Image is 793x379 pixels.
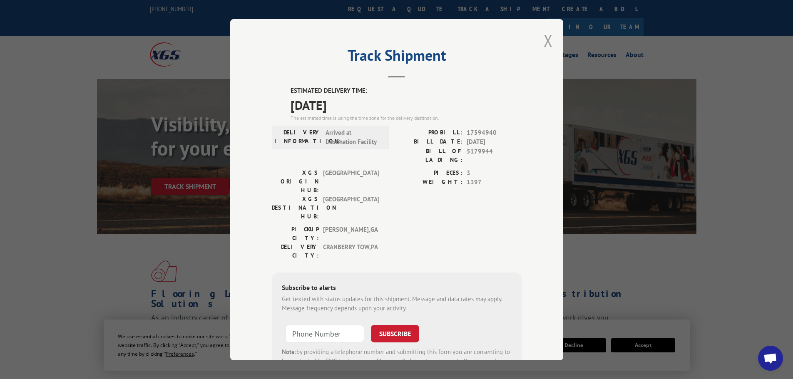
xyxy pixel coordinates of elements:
[291,114,522,121] div: The estimated time is using the time zone for the delivery destination.
[323,194,379,220] span: [GEOGRAPHIC_DATA]
[467,128,522,137] span: 17594940
[291,86,522,96] label: ESTIMATED DELIVERY TIME:
[274,128,321,146] label: DELIVERY INFORMATION:
[397,137,462,147] label: BILL DATE:
[467,168,522,178] span: 3
[397,128,462,137] label: PROBILL:
[467,178,522,187] span: 1397
[282,294,512,313] div: Get texted with status updates for this shipment. Message and data rates may apply. Message frequ...
[323,242,379,260] span: CRANBERRY TOW , PA
[291,95,522,114] span: [DATE]
[323,168,379,194] span: [GEOGRAPHIC_DATA]
[282,282,512,294] div: Subscribe to alerts
[371,325,419,342] button: SUBSCRIBE
[397,178,462,187] label: WEIGHT:
[467,137,522,147] span: [DATE]
[544,30,553,52] button: Close modal
[285,325,364,342] input: Phone Number
[272,225,319,242] label: PICKUP CITY:
[758,346,783,371] div: Open chat
[397,146,462,164] label: BILL OF LADING:
[326,128,382,146] span: Arrived at Destination Facility
[272,194,319,220] label: XGS DESTINATION HUB:
[272,50,522,65] h2: Track Shipment
[282,347,512,375] div: by providing a telephone number and submitting this form you are consenting to be contacted by SM...
[467,146,522,164] span: 5179944
[323,225,379,242] span: [PERSON_NAME] , GA
[397,168,462,178] label: PIECES:
[272,242,319,260] label: DELIVERY CITY:
[272,168,319,194] label: XGS ORIGIN HUB:
[282,347,296,355] strong: Note:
